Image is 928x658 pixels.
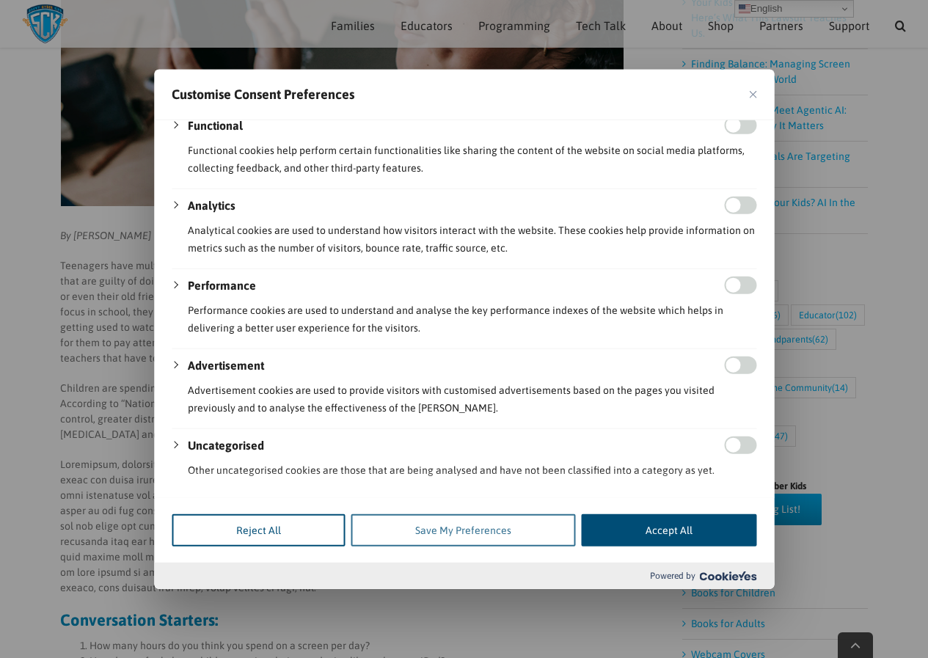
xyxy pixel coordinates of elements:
button: Uncategorised [188,436,264,453]
button: Accept All [581,514,756,546]
p: Other uncategorised cookies are those that are being analysed and have not been classified into a... [188,461,756,478]
p: Advertisement cookies are used to provide visitors with customised advertisements based on the pa... [188,381,756,416]
button: Reject All [172,514,345,546]
input: Enable Uncategorised [724,436,756,453]
input: Enable Analytics [724,196,756,213]
button: Performance [188,276,256,293]
button: Analytics [188,196,235,213]
input: Enable Performance [724,276,756,293]
img: Cookieyes logo [699,571,756,580]
p: Performance cookies are used to understand and analyse the key performance indexes of the website... [188,301,756,336]
button: Save My Preferences [351,514,575,546]
img: Close [749,90,756,98]
p: Analytical cookies are used to understand how visitors interact with the website. These cookies h... [188,221,756,256]
button: Advertisement [188,356,264,373]
div: Powered by [154,563,774,589]
p: Functional cookies help perform certain functionalities like sharing the content of the website o... [188,141,756,176]
button: Functional [188,116,243,134]
span: Customise Consent Preferences [172,85,354,103]
input: Enable Advertisement [724,356,756,373]
input: Enable Functional [724,116,756,134]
